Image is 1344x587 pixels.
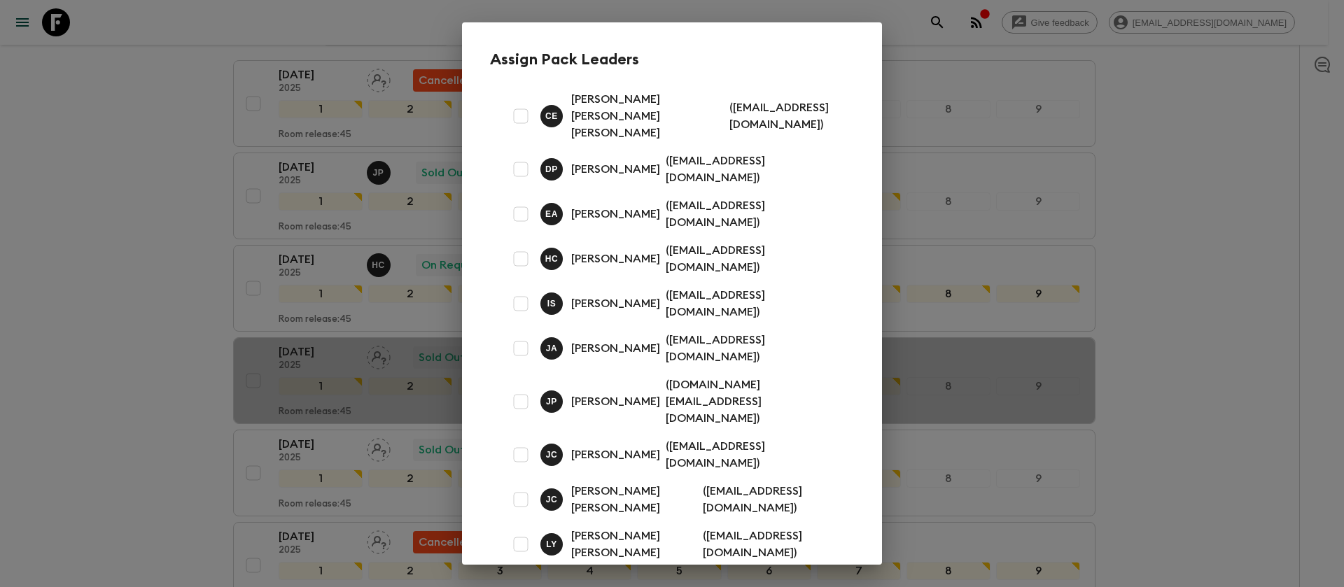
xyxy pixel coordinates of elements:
[703,483,837,516] p: ( [EMAIL_ADDRESS][DOMAIN_NAME] )
[571,528,697,561] p: [PERSON_NAME] [PERSON_NAME]
[571,250,660,267] p: [PERSON_NAME]
[571,446,660,463] p: [PERSON_NAME]
[729,99,837,133] p: ( [EMAIL_ADDRESS][DOMAIN_NAME] )
[666,438,837,472] p: ( [EMAIL_ADDRESS][DOMAIN_NAME] )
[571,393,660,410] p: [PERSON_NAME]
[546,494,558,505] p: J C
[571,91,724,141] p: [PERSON_NAME] [PERSON_NAME] [PERSON_NAME]
[666,153,837,186] p: ( [EMAIL_ADDRESS][DOMAIN_NAME] )
[666,332,837,365] p: ( [EMAIL_ADDRESS][DOMAIN_NAME] )
[546,539,556,550] p: L Y
[545,164,558,175] p: D P
[571,206,660,222] p: [PERSON_NAME]
[546,449,558,460] p: J C
[703,528,837,561] p: ( [EMAIL_ADDRESS][DOMAIN_NAME] )
[546,396,557,407] p: J P
[545,111,558,122] p: C E
[571,483,697,516] p: [PERSON_NAME] [PERSON_NAME]
[571,340,660,357] p: [PERSON_NAME]
[545,253,559,264] p: H C
[666,287,837,320] p: ( [EMAIL_ADDRESS][DOMAIN_NAME] )
[666,376,837,427] p: ( [DOMAIN_NAME][EMAIL_ADDRESS][DOMAIN_NAME] )
[545,208,558,220] p: E A
[571,161,660,178] p: [PERSON_NAME]
[666,197,837,231] p: ( [EMAIL_ADDRESS][DOMAIN_NAME] )
[546,343,558,354] p: J A
[547,298,556,309] p: I S
[571,295,660,312] p: [PERSON_NAME]
[490,50,854,69] h2: Assign Pack Leaders
[666,242,837,276] p: ( [EMAIL_ADDRESS][DOMAIN_NAME] )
